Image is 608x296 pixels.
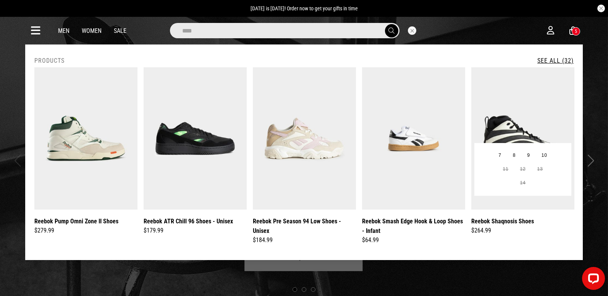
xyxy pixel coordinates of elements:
[253,236,356,245] div: $184.99
[471,67,574,210] img: Reebok Shaqnosis Shoes in Black
[493,149,507,163] button: 7
[514,163,532,176] button: 12
[362,67,465,210] img: Reebok Smash Edge Hook & Loop Shoes - Infant in White
[34,57,65,64] h2: Products
[531,163,548,176] button: 13
[114,27,126,34] a: Sale
[576,264,608,296] iframe: LiveChat chat widget
[514,176,532,190] button: 14
[58,27,70,34] a: Men
[362,216,465,236] a: Reebok Smash Edge Hook & Loop Shoes - Infant
[408,26,416,35] button: Close search
[253,216,356,236] a: Reebok Pre Season 94 Low Shoes - Unisex
[537,57,574,64] a: See All (32)
[82,27,102,34] a: Women
[471,226,574,235] div: $264.99
[575,29,577,34] div: 5
[253,67,356,210] img: Reebok Pre Season 94 Low Shoes - Unisex in White
[497,163,514,176] button: 11
[507,149,521,163] button: 8
[536,149,553,163] button: 10
[34,216,118,226] a: Reebok Pump Omni Zone II Shoes
[34,67,137,210] img: Reebok Pump Omni Zone Ii Shoes in White
[144,67,247,210] img: Reebok Atr Chill 96 Shoes - Unisex in Black
[144,216,233,226] a: Reebok ATR Chill 96 Shoes - Unisex
[569,27,577,35] a: 5
[471,216,534,226] a: Reebok Shaqnosis Shoes
[144,226,247,235] div: $179.99
[362,236,465,245] div: $64.99
[251,5,358,11] span: [DATE] is [DATE]! Order now to get your gifts in time
[34,226,137,235] div: $279.99
[521,149,535,163] button: 9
